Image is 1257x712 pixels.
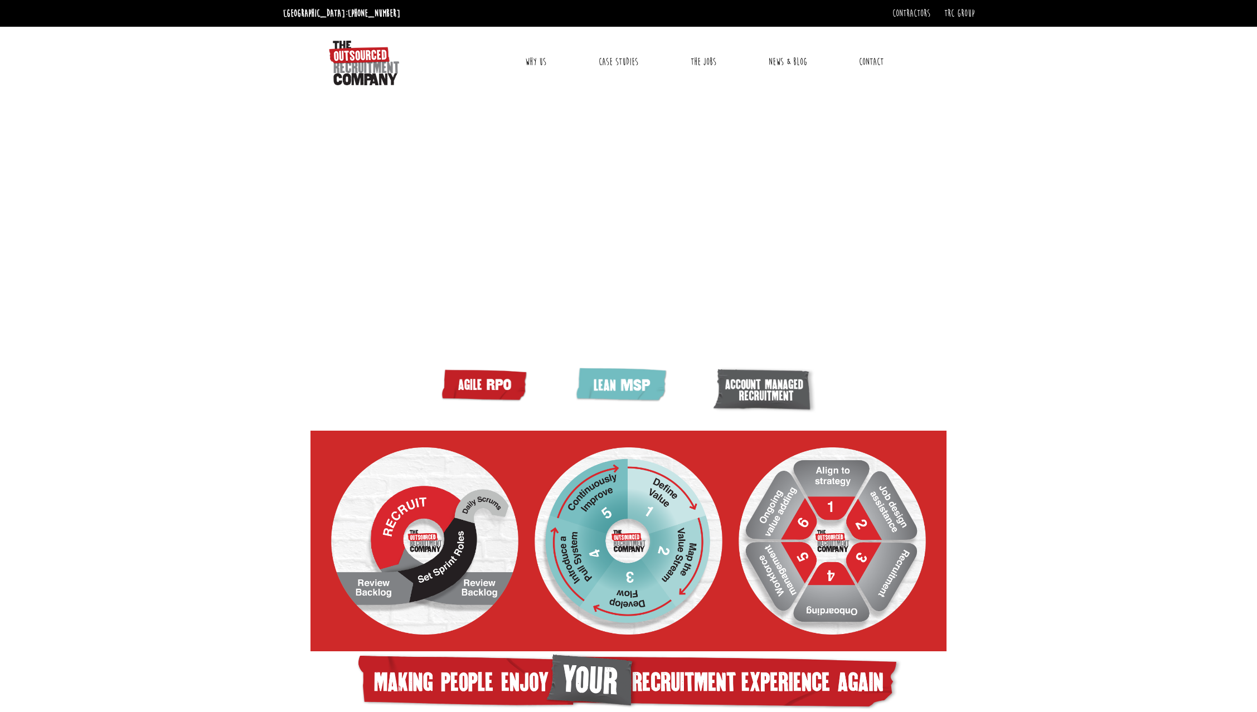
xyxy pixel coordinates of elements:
a: Case Studies [590,48,647,76]
li: [GEOGRAPHIC_DATA]: [280,4,403,22]
a: Contractors [892,7,930,19]
img: Agile RPO [331,447,518,635]
img: The Outsourced Recruitment Company [329,41,399,85]
img: Account Managed Recruitment [739,447,926,635]
a: News & Blog [760,48,816,76]
img: Agile RPO [439,367,533,403]
img: lean MSP [572,367,673,405]
a: TRC Group [944,7,974,19]
a: The Jobs [682,48,725,76]
img: Lean MSP [535,447,722,635]
a: [PHONE_NUMBER] [348,7,400,19]
a: Contact [851,48,892,76]
a: Why Us [517,48,555,76]
img: Account managed recruitment [712,367,818,415]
